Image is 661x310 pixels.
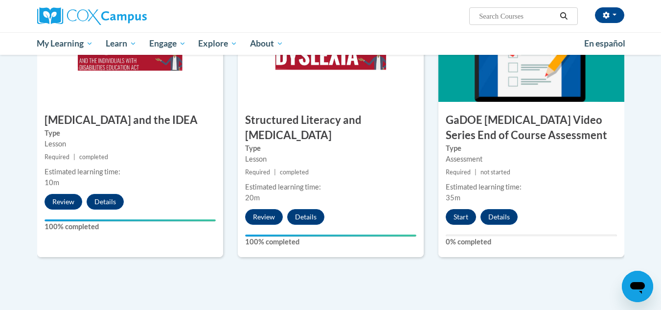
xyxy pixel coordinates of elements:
div: Estimated learning time: [45,167,216,177]
span: 35m [446,193,460,202]
span: completed [280,168,309,176]
div: Lesson [45,139,216,149]
button: Review [45,194,82,210]
div: Your progress [245,235,416,237]
button: Details [480,209,518,225]
span: | [73,153,75,161]
label: Type [45,128,216,139]
a: About [244,32,290,55]
span: Required [45,153,69,161]
div: Main menu [23,32,639,55]
span: Explore [198,38,237,49]
span: About [250,38,283,49]
a: Learn [99,32,143,55]
span: 10m [45,178,59,187]
iframe: Button to launch messaging window [622,271,653,302]
span: Learn [106,38,137,49]
button: Details [287,209,324,225]
div: Assessment [446,154,617,165]
h3: Structured Literacy and [MEDICAL_DATA] [238,113,424,143]
label: 100% completed [245,237,416,247]
span: | [274,168,276,176]
span: Engage [149,38,186,49]
label: Type [446,143,617,154]
span: | [475,168,477,176]
button: Details [87,194,124,210]
span: En español [584,38,625,48]
span: not started [480,168,510,176]
div: Estimated learning time: [245,182,416,192]
span: My Learning [37,38,93,49]
span: 20m [245,193,260,202]
h3: GaDOE [MEDICAL_DATA] Video Series End of Course Assessment [438,113,624,143]
button: Start [446,209,476,225]
div: Your progress [45,219,216,221]
button: Search [556,10,571,22]
img: Cox Campus [37,7,147,25]
label: 0% completed [446,237,617,247]
span: Required [245,168,270,176]
span: Required [446,168,471,176]
div: Lesson [245,154,416,165]
button: Review [245,209,283,225]
label: Type [245,143,416,154]
label: 100% completed [45,221,216,232]
span: completed [79,153,108,161]
input: Search Courses [478,10,556,22]
a: Cox Campus [37,7,223,25]
a: Explore [192,32,244,55]
a: Engage [143,32,192,55]
button: Account Settings [595,7,624,23]
a: En español [578,33,632,54]
a: My Learning [31,32,100,55]
h3: [MEDICAL_DATA] and the IDEA [37,113,223,128]
div: Estimated learning time: [446,182,617,192]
